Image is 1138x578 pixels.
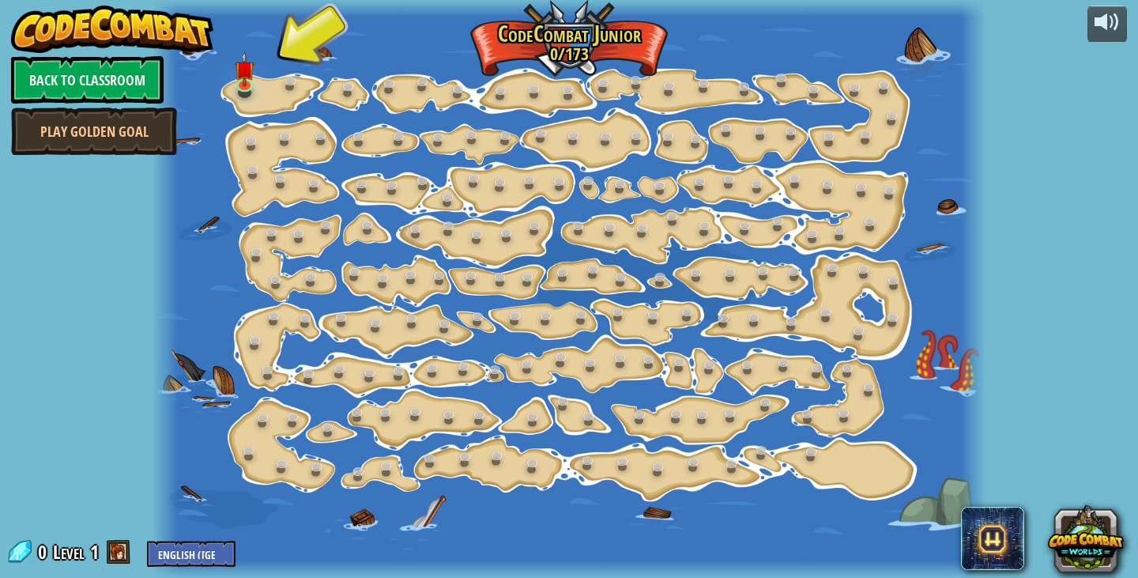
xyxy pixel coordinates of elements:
button: Adjust volume [1087,6,1127,43]
span: Level [53,539,85,565]
img: CodeCombat - Learn how to code by playing a game [11,6,213,53]
a: Back to Classroom [11,56,164,104]
span: 0 [38,539,51,565]
a: Play Golden Goal [11,108,177,155]
img: level-banner-unstarted.png [235,52,255,87]
span: 1 [90,539,99,565]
